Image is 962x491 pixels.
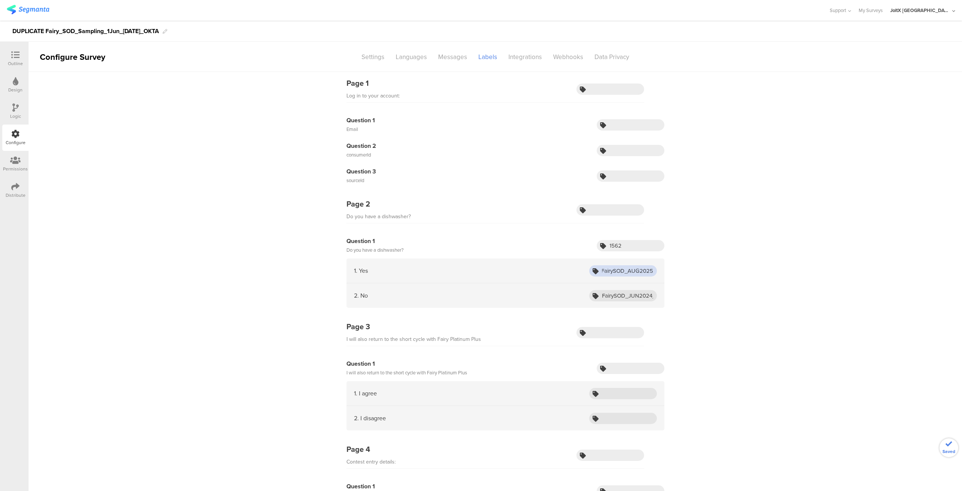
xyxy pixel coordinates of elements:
font: Messages [438,52,467,62]
font: Email [346,126,358,133]
font: Integrations [508,52,542,62]
font: Configure Survey [40,51,105,63]
font: Webhooks [553,52,583,62]
font: Log in to your account: [346,92,400,100]
font: Page 4 [346,444,370,455]
font: Contest entry details: [346,458,396,466]
font: 2. No [354,291,368,300]
font: Question 1 [346,237,375,245]
font: Page 3 [346,321,370,332]
div: Distribute [6,192,26,199]
div: JoltX [GEOGRAPHIC_DATA] [890,7,950,14]
div: Design [8,87,23,93]
font: 2. I disagree [354,414,386,423]
font: Saved [942,448,955,455]
div: DUPLICATE Fairy_SOD_Sampling_1Jun_[DATE]_OKTA [12,25,159,37]
font: consumerId [346,151,371,158]
span: Support [830,7,846,14]
font: Do you have a dishwasher? [346,246,404,254]
div: Logic [10,113,21,120]
div: Outline [8,60,23,67]
div: Configure [6,139,26,146]
font: Question 1 [346,482,375,491]
font: I will also return to the short cycle with Fairy Platinum Plus [346,369,467,376]
font: Page 1 [346,78,369,89]
font: I will also return to the short cycle with Fairy Platinum Plus [346,335,481,343]
font: 1. I agree [354,389,377,398]
div: Permissions [3,166,28,172]
font: Data Privacy [594,52,629,62]
font: Question 1 [346,359,375,368]
font: sourceId [346,177,364,184]
div: Question 3 [346,167,376,176]
font: Page 2 [346,198,370,210]
font: Languages [396,52,427,62]
font: Settings [362,52,384,62]
div: Question 1 [346,116,375,125]
font: Do you have a dishwasher? [346,213,411,220]
font: 1. Yes [354,266,368,275]
div: Question 2 [346,141,376,150]
img: segmenta logo [7,5,49,14]
font: Labels [478,52,497,62]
